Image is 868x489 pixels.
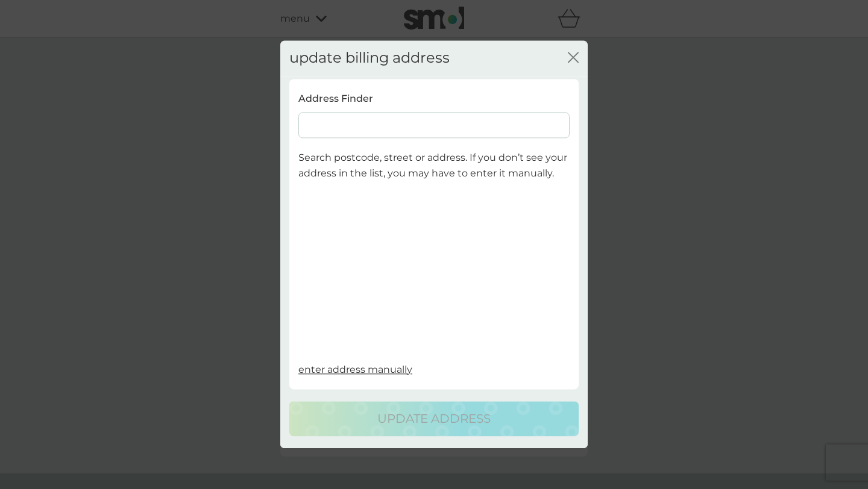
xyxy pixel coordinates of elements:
h2: update billing address [289,49,450,67]
p: Address Finder [298,91,373,107]
button: enter address manually [298,362,412,378]
button: update address [289,402,579,437]
p: update address [377,410,491,429]
p: Search postcode, street or address. If you don’t see your address in the list, you may have to en... [298,151,570,181]
button: close [568,52,579,64]
span: enter address manually [298,364,412,375]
